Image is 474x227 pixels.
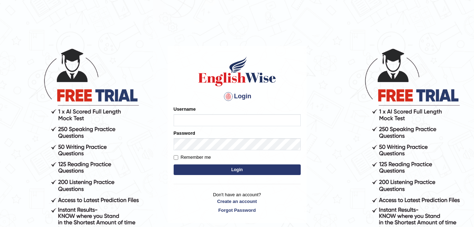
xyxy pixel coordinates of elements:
label: Password [174,130,195,136]
p: Don't have an account? [174,191,301,213]
h4: Login [174,91,301,102]
img: Logo of English Wise sign in for intelligent practice with AI [197,56,277,87]
input: Remember me [174,155,178,160]
label: Username [174,106,196,112]
button: Login [174,164,301,175]
a: Create an account [174,198,301,205]
label: Remember me [174,154,211,161]
a: Forgot Password [174,207,301,214]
